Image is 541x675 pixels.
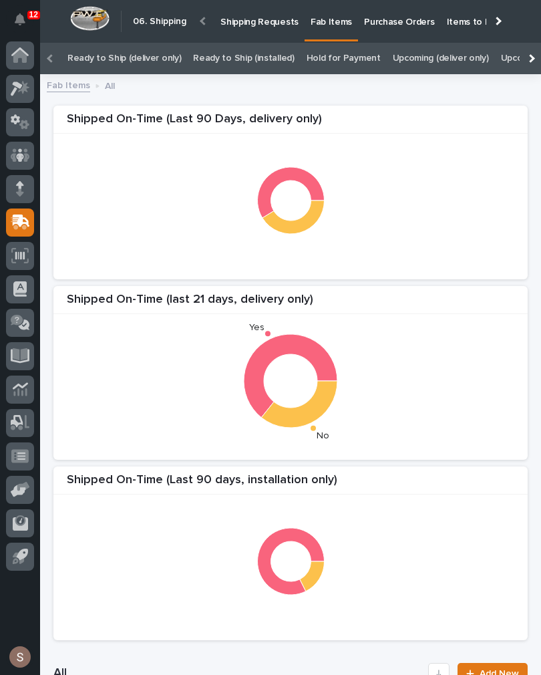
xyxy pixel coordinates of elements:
[6,643,34,671] button: users-avatar
[53,112,528,134] div: Shipped On-Time (Last 90 Days, delivery only)
[317,431,329,440] text: No
[47,77,90,92] a: Fab Items
[70,6,110,31] img: Workspace Logo
[133,13,186,29] h2: 06. Shipping
[105,78,115,92] p: All
[67,43,181,74] a: Ready to Ship (deliver only)
[6,5,34,33] button: Notifications
[53,473,528,495] div: Shipped On-Time (Last 90 days, installation only)
[193,43,294,74] a: Ready to Ship (installed)
[17,13,34,35] div: Notifications12
[249,323,264,332] text: Yes
[53,293,528,315] div: Shipped On-Time (last 21 days, delivery only)
[393,43,489,74] a: Upcoming (deliver only)
[307,43,381,74] a: Hold for Payment
[29,10,38,19] p: 12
